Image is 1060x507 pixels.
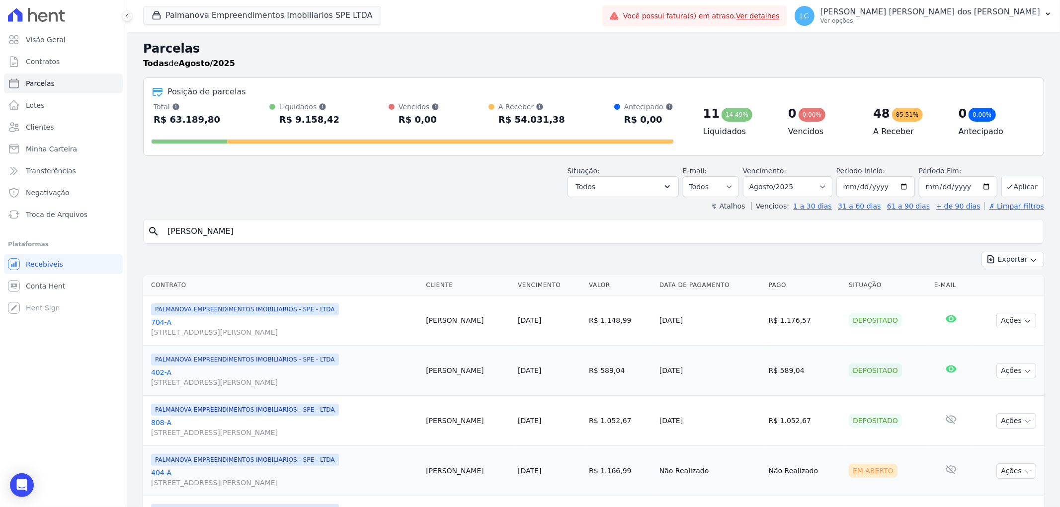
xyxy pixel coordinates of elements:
[26,259,63,269] span: Recebíveis
[585,275,655,295] th: Valor
[422,396,514,446] td: [PERSON_NAME]
[148,225,160,237] i: search
[751,202,789,210] label: Vencidos:
[151,317,418,337] a: 704-A[STREET_ADDRESS][PERSON_NAME]
[151,327,418,337] span: [STREET_ADDRESS][PERSON_NAME]
[655,396,765,446] td: [DATE]
[143,275,422,295] th: Contrato
[765,396,845,446] td: R$ 1.052,67
[623,11,780,21] span: Você possui fatura(s) em atraso.
[969,108,995,122] div: 0,00%
[1001,176,1044,197] button: Aplicar
[143,59,169,68] strong: Todas
[655,446,765,496] td: Não Realizado
[849,464,897,478] div: Em Aberto
[800,12,809,19] span: LC
[10,473,34,497] div: Open Intercom Messenger
[585,396,655,446] td: R$ 1.052,67
[996,313,1036,328] button: Ações
[765,346,845,396] td: R$ 589,04
[4,183,123,203] a: Negativação
[655,275,765,295] th: Data de Pagamento
[959,106,967,122] div: 0
[849,363,902,377] div: Depositado
[892,108,923,122] div: 85,51%
[143,58,235,70] p: de
[151,303,339,315] span: PALMANOVA EMPREENDIMENTOS IMOBILIARIOS - SPE - LTDA
[788,106,797,122] div: 0
[422,295,514,346] td: [PERSON_NAME]
[919,166,997,176] label: Período Fim:
[849,414,902,428] div: Depositado
[26,122,54,132] span: Clientes
[151,367,418,387] a: 402-A[STREET_ADDRESS][PERSON_NAME]
[984,202,1044,210] a: ✗ Limpar Filtros
[151,468,418,488] a: 404-A[STREET_ADDRESS][PERSON_NAME]
[959,126,1028,138] h4: Antecipado
[4,52,123,72] a: Contratos
[26,78,55,88] span: Parcelas
[799,108,825,122] div: 0,00%
[788,126,857,138] h4: Vencidos
[887,202,930,210] a: 61 a 90 dias
[279,102,339,112] div: Liquidados
[26,57,60,67] span: Contratos
[154,112,220,128] div: R$ 63.189,80
[167,86,246,98] div: Posição de parcelas
[996,413,1036,429] button: Ações
[703,126,772,138] h4: Liquidados
[996,463,1036,479] button: Ações
[711,202,745,210] label: ↯ Atalhos
[820,17,1040,25] p: Ver opções
[143,40,1044,58] h2: Parcelas
[4,161,123,181] a: Transferências
[143,6,381,25] button: Palmanova Empreendimentos Imobiliarios SPE LTDA
[655,346,765,396] td: [DATE]
[585,295,655,346] td: R$ 1.148,99
[151,428,418,437] span: [STREET_ADDRESS][PERSON_NAME]
[624,112,673,128] div: R$ 0,00
[518,467,541,475] a: [DATE]
[722,108,752,122] div: 14,49%
[765,275,845,295] th: Pago
[422,446,514,496] td: [PERSON_NAME]
[765,446,845,496] td: Não Realizado
[422,346,514,396] td: [PERSON_NAME]
[279,112,339,128] div: R$ 9.158,42
[399,112,439,128] div: R$ 0,00
[683,167,707,175] label: E-mail:
[26,35,66,45] span: Visão Geral
[4,205,123,224] a: Troca de Arquivos
[26,210,87,219] span: Troca de Arquivos
[4,73,123,93] a: Parcelas
[838,202,881,210] a: 31 a 60 dias
[4,30,123,50] a: Visão Geral
[845,275,930,295] th: Situação
[743,167,786,175] label: Vencimento:
[820,7,1040,17] p: [PERSON_NAME] [PERSON_NAME] dos [PERSON_NAME]
[154,102,220,112] div: Total
[736,12,780,20] a: Ver detalhes
[518,417,541,425] a: [DATE]
[568,167,600,175] label: Situação:
[849,313,902,327] div: Depositado
[151,404,339,416] span: PALMANOVA EMPREENDIMENTOS IMOBILIARIOS - SPE - LTDA
[26,166,76,176] span: Transferências
[624,102,673,112] div: Antecipado
[4,117,123,137] a: Clientes
[151,377,418,387] span: [STREET_ADDRESS][PERSON_NAME]
[422,275,514,295] th: Cliente
[498,102,565,112] div: A Receber
[787,2,1060,30] button: LC [PERSON_NAME] [PERSON_NAME] dos [PERSON_NAME] Ver opções
[4,139,123,159] a: Minha Carteira
[655,295,765,346] td: [DATE]
[151,454,339,466] span: PALMANOVA EMPREENDIMENTOS IMOBILIARIOS - SPE - LTDA
[4,95,123,115] a: Lotes
[585,346,655,396] td: R$ 589,04
[585,446,655,496] td: R$ 1.166,99
[703,106,720,122] div: 11
[765,295,845,346] td: R$ 1.176,57
[4,254,123,274] a: Recebíveis
[399,102,439,112] div: Vencidos
[936,202,980,210] a: + de 90 dias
